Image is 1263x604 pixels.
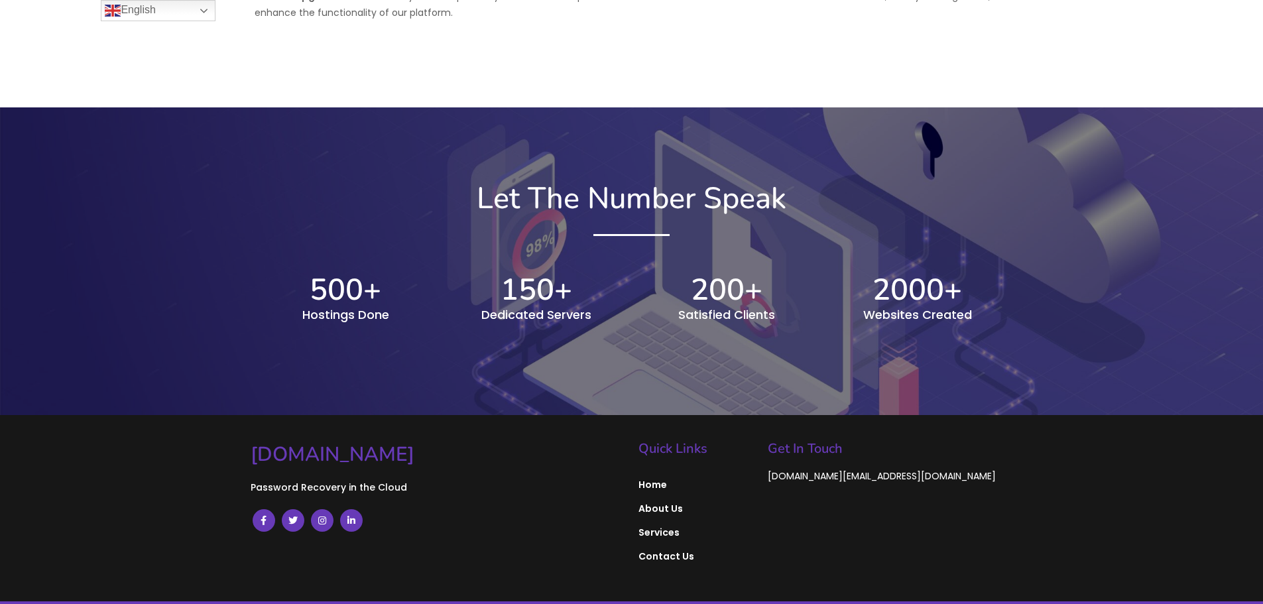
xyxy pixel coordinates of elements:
[638,550,754,562] span: Contact Us
[768,469,996,483] span: [DOMAIN_NAME][EMAIL_ADDRESS][DOMAIN_NAME]
[745,270,762,310] span: +
[872,270,944,310] span: 2000
[768,469,996,483] a: [DOMAIN_NAME][EMAIL_ADDRESS][DOMAIN_NAME]
[501,270,554,310] span: 150
[768,442,1013,455] h5: Get In Touch
[638,479,754,491] span: Home
[638,520,754,544] a: Services
[691,270,745,310] span: 200
[251,478,625,497] p: Password Recovery in the Cloud
[638,497,754,520] a: About Us
[944,270,962,310] span: +
[251,442,625,467] a: [DOMAIN_NAME]
[638,503,754,514] span: About Us
[678,306,775,323] span: Satisfied Clients
[638,544,754,568] a: Contact Us
[481,306,591,323] span: Dedicated Servers
[554,270,572,310] span: +
[638,526,754,538] span: Services
[302,306,389,323] span: Hostings Done
[638,442,754,455] h5: Quick Links
[363,270,381,310] span: +
[251,181,1013,217] h2: Let The Number Speak
[638,473,754,497] a: Home
[310,270,363,310] span: 500
[105,3,121,19] img: en
[863,306,972,323] span: Websites Created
